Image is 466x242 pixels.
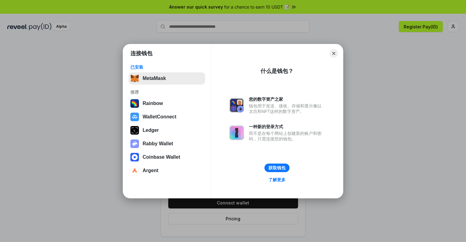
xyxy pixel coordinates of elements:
button: Close [329,49,338,58]
img: svg+xml,%3Csvg%20xmlns%3D%22http%3A%2F%2Fwww.w3.org%2F2000%2Fsvg%22%20fill%3D%22none%22%20viewBox... [130,139,139,148]
a: 了解更多 [265,176,289,184]
div: Argent [143,168,158,173]
div: 获取钱包 [268,165,286,171]
img: svg+xml,%3Csvg%20xmlns%3D%22http%3A%2F%2Fwww.w3.org%2F2000%2Fsvg%22%20fill%3D%22none%22%20viewBox... [229,98,244,113]
img: svg+xml,%3Csvg%20width%3D%22120%22%20height%3D%22120%22%20viewBox%3D%220%200%20120%20120%22%20fil... [130,99,139,108]
h1: 连接钱包 [130,50,152,57]
button: Rainbow [129,97,205,110]
img: svg+xml,%3Csvg%20xmlns%3D%22http%3A%2F%2Fwww.w3.org%2F2000%2Fsvg%22%20width%3D%2228%22%20height%3... [130,126,139,135]
button: Rabby Wallet [129,138,205,150]
button: Argent [129,164,205,177]
div: Ledger [143,128,159,133]
div: 已安装 [130,64,203,70]
div: 推荐 [130,89,203,95]
div: 而不是在每个网站上创建新的账户和密码，只需连接您的钱包。 [249,131,325,142]
div: 钱包用于发送、接收、存储和显示像以太坊和NFT这样的数字资产。 [249,103,325,114]
div: 了解更多 [268,177,286,182]
div: 一种新的登录方式 [249,124,325,129]
img: svg+xml,%3Csvg%20width%3D%2228%22%20height%3D%2228%22%20viewBox%3D%220%200%2028%2028%22%20fill%3D... [130,153,139,161]
img: svg+xml,%3Csvg%20xmlns%3D%22http%3A%2F%2Fwww.w3.org%2F2000%2Fsvg%22%20fill%3D%22none%22%20viewBox... [229,125,244,140]
img: svg+xml,%3Csvg%20width%3D%2228%22%20height%3D%2228%22%20viewBox%3D%220%200%2028%2028%22%20fill%3D... [130,113,139,121]
div: 您的数字资产之家 [249,96,325,102]
div: Coinbase Wallet [143,154,180,160]
div: MetaMask [143,76,166,81]
button: Coinbase Wallet [129,151,205,163]
button: Ledger [129,124,205,136]
button: 获取钱包 [264,164,289,172]
button: MetaMask [129,72,205,85]
img: svg+xml,%3Csvg%20fill%3D%22none%22%20height%3D%2233%22%20viewBox%3D%220%200%2035%2033%22%20width%... [130,74,139,83]
img: svg+xml,%3Csvg%20width%3D%2228%22%20height%3D%2228%22%20viewBox%3D%220%200%2028%2028%22%20fill%3D... [130,166,139,175]
div: Rabby Wallet [143,141,173,146]
div: 什么是钱包？ [260,67,293,75]
div: WalletConnect [143,114,177,120]
div: Rainbow [143,101,163,106]
button: WalletConnect [129,111,205,123]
